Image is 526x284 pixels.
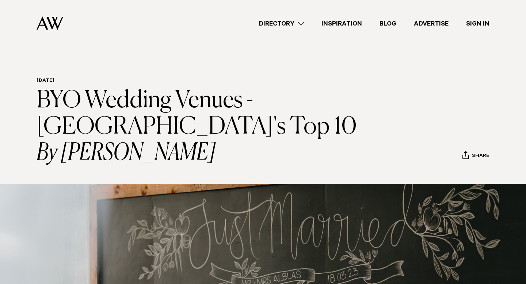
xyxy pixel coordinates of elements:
a: Inspiration [313,19,371,28]
button: Share [462,151,489,162]
h6: [DATE] [37,78,374,85]
a: Advertise [405,19,457,28]
a: Directory [250,19,313,28]
img: Auckland Weddings Logo [37,16,63,30]
span: Share [472,153,489,160]
a: Sign In [457,19,498,28]
a: Blog [371,19,405,28]
h1: BYO Wedding Venues - [GEOGRAPHIC_DATA]'s Top 10 [37,88,374,166]
i: By [PERSON_NAME] [37,140,374,166]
